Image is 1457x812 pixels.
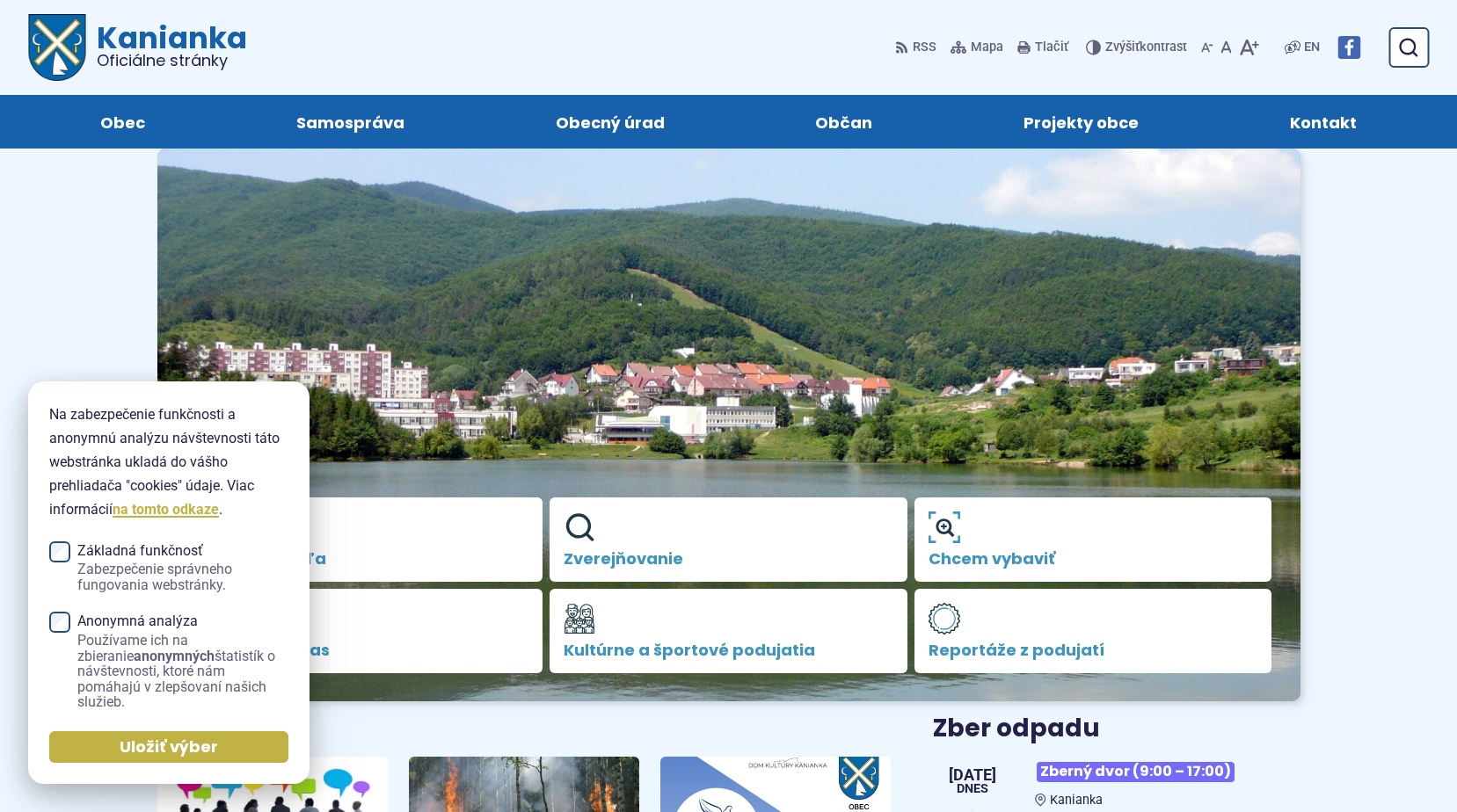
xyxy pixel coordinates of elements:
[947,29,1007,66] a: Mapa
[296,95,404,149] span: Samospráva
[1086,29,1191,66] button: Zvýšiťkontrast
[1304,37,1320,58] span: EN
[564,550,893,568] span: Zverejňovanie
[933,715,1300,743] h3: Zber odpadu
[49,612,70,633] input: Anonymná analýzaPoužívame ich na zbieranieanonymnýchštatistík o návštevnosti, ktoré nám pomáhajú ...
[1235,29,1263,66] button: Zväčšiť veľkosť písma
[1050,793,1103,808] span: Kanianka
[86,23,247,69] h1: Kanianka
[1105,40,1140,54] span: Zvýšiť
[28,14,247,81] a: Logo Kanianka, prejsť na domovskú stránku.
[77,613,288,710] span: Anonymná analýza
[1300,37,1323,58] a: EN
[1232,95,1415,149] a: Kontakt
[1105,40,1187,55] span: kontrast
[113,501,219,518] a: na tomto odkaze
[913,37,936,58] span: RSS
[49,731,288,763] button: Uložiť výber
[1198,29,1217,66] button: Zmenšiť veľkosť písma
[965,95,1197,149] a: Projekty obce
[895,29,940,66] a: RSS
[929,642,1258,659] span: Reportáže z podujatí
[914,497,1272,582] a: Chcem vybaviť
[933,755,1300,808] a: Zberný dvor (9:00 – 17:00) Kanianka [DATE] Dnes
[914,589,1272,673] a: Reportáže z podujatí
[550,589,907,673] a: Kultúrne a športové podujatia
[556,95,665,149] span: Obecný úrad
[758,95,931,149] a: Občan
[1217,29,1235,66] button: Nastaviť pôvodnú veľkosť písma
[77,562,288,592] span: Zabezpečenie správneho fungovania webstránky.
[186,589,543,673] a: Obecný rozhlas
[564,642,893,659] span: Kultúrne a športové podujatia
[815,95,872,149] span: Občan
[949,783,996,795] span: Dnes
[1024,95,1139,149] span: Projekty obce
[550,497,907,582] a: Zverejňovanie
[28,14,86,81] img: Prejsť na domovskú stránku
[120,737,218,758] span: Uložiť výber
[42,95,203,149] a: Obec
[1337,36,1360,59] img: Prejsť na Facebook stránku
[100,95,145,149] span: Obec
[1035,40,1068,55] span: Tlačiť
[971,37,1003,58] span: Mapa
[238,95,463,149] a: Samospráva
[49,402,288,522] p: Na zabezpečenie funkčnosti a anonymnú analýzu návštevnosti táto webstránka ukladá do vášho prehli...
[134,648,215,664] strong: anonymných
[200,550,529,568] span: Úradná tabuľa
[200,642,529,659] span: Obecný rozhlas
[498,95,723,149] a: Obecný úrad
[1014,29,1072,66] button: Tlačiť
[77,633,288,710] span: Používame ich na zbieranie štatistík o návštevnosti, ktoré nám pomáhajú v zlepšovaní našich služieb.
[77,543,288,593] span: Základná funkčnosť
[186,497,543,582] a: Úradná tabuľa
[1290,95,1357,149] span: Kontakt
[49,541,70,562] input: Základná funkčnosťZabezpečenie správneho fungovania webstránky.
[929,550,1258,568] span: Chcem vybaviť
[97,53,247,69] span: Oficiálne stránky
[1037,762,1235,782] span: Zberný dvor (9:00 – 17:00)
[949,767,996,783] span: [DATE]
